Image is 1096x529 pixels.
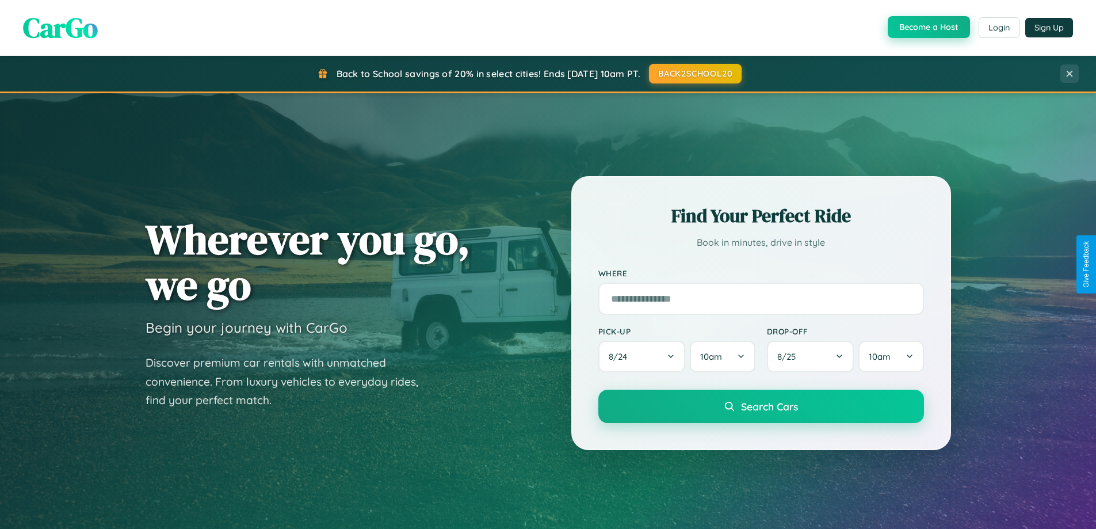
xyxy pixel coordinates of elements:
span: Back to School savings of 20% in select cities! Ends [DATE] 10am PT. [337,68,640,79]
button: BACK2SCHOOL20 [649,64,742,83]
div: Give Feedback [1082,241,1090,288]
button: Become a Host [888,16,970,38]
h1: Wherever you go, we go [146,216,470,307]
label: Where [598,268,924,278]
p: Book in minutes, drive in style [598,234,924,251]
button: 10am [858,341,923,372]
p: Discover premium car rentals with unmatched convenience. From luxury vehicles to everyday rides, ... [146,353,433,410]
label: Drop-off [767,326,924,336]
span: 10am [700,351,722,362]
h3: Begin your journey with CarGo [146,319,347,336]
span: 10am [869,351,891,362]
button: Sign Up [1025,18,1073,37]
span: CarGo [23,9,98,47]
button: 8/25 [767,341,854,372]
h2: Find Your Perfect Ride [598,203,924,229]
span: 8 / 24 [609,351,633,362]
button: 8/24 [598,341,686,372]
button: Search Cars [598,390,924,423]
button: Login [979,17,1019,38]
span: 8 / 25 [777,351,801,362]
button: 10am [690,341,755,372]
span: Search Cars [741,400,798,413]
label: Pick-up [598,326,755,336]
